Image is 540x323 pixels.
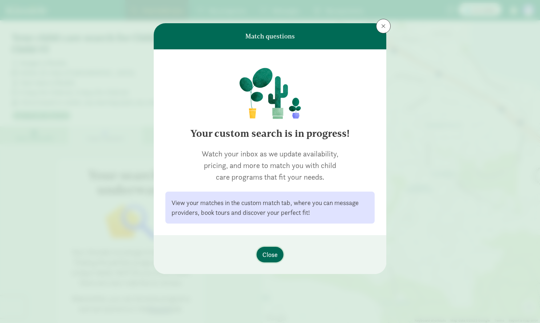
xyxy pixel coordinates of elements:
[165,128,375,139] h4: Your custom search is in progress!
[197,148,343,183] p: Watch your inbox as we update availability, pricing, and more to match you with child care progra...
[172,198,368,217] div: View your matches in the custom match tab, where you can message providers, book tours and discov...
[262,250,278,259] span: Close
[257,247,283,262] button: Close
[245,33,295,40] h6: Match questions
